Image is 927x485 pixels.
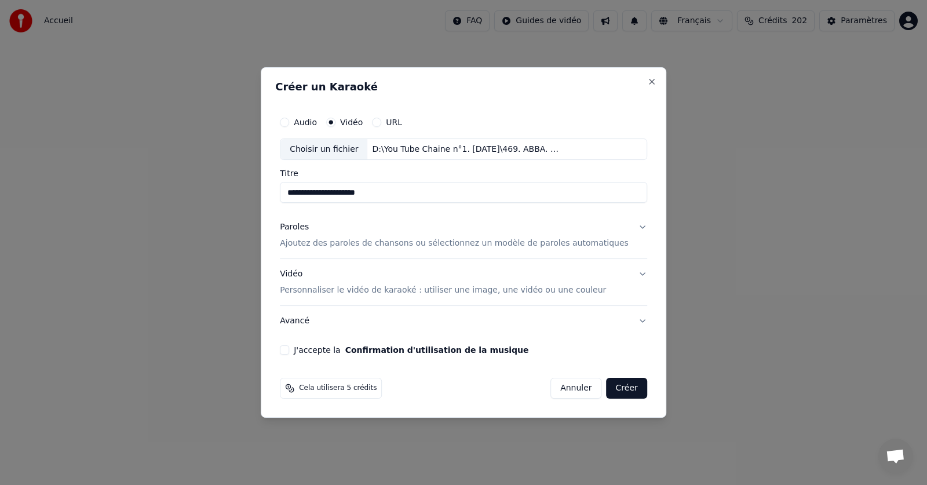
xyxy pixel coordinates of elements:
[280,139,367,160] div: Choisir un fichier
[280,269,606,297] div: Vidéo
[280,170,647,178] label: Titre
[299,384,377,393] span: Cela utilisera 5 crédits
[294,346,528,354] label: J'accepte la
[607,378,647,399] button: Créer
[340,118,363,126] label: Vidéo
[280,222,309,234] div: Paroles
[368,144,565,155] div: D:\You Tube Chaine n°1. [DATE]\469. ABBA. [GEOGRAPHIC_DATA]. AGNETHA\ABBA Chuiquita. AGNETHA.mp4
[275,82,652,92] h2: Créer un Karaoké
[280,260,647,306] button: VidéoPersonnaliser le vidéo de karaoké : utiliser une image, une vidéo ou une couleur
[280,306,647,336] button: Avancé
[294,118,317,126] label: Audio
[550,378,601,399] button: Annuler
[280,285,606,296] p: Personnaliser le vidéo de karaoké : utiliser une image, une vidéo ou une couleur
[280,238,629,250] p: Ajoutez des paroles de chansons ou sélectionnez un modèle de paroles automatiques
[280,213,647,259] button: ParolesAjoutez des paroles de chansons ou sélectionnez un modèle de paroles automatiques
[386,118,402,126] label: URL
[345,346,529,354] button: J'accepte la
